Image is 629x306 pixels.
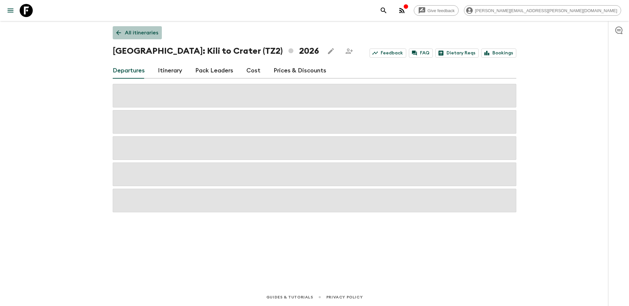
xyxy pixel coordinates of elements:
a: Cost [246,63,260,79]
a: Dietary Reqs [435,48,479,58]
h1: [GEOGRAPHIC_DATA]: Kili to Crater (TZ2) 2026 [113,45,319,58]
a: Bookings [481,48,516,58]
span: Give feedback [424,8,458,13]
a: Prices & Discounts [274,63,326,79]
a: Itinerary [158,63,182,79]
a: Guides & Tutorials [266,294,313,301]
div: [PERSON_NAME][EMAIL_ADDRESS][PERSON_NAME][DOMAIN_NAME] [464,5,621,16]
a: Privacy Policy [326,294,363,301]
a: Give feedback [414,5,459,16]
a: FAQ [409,48,433,58]
button: Edit this itinerary [324,45,337,58]
span: Share this itinerary [343,45,356,58]
span: [PERSON_NAME][EMAIL_ADDRESS][PERSON_NAME][DOMAIN_NAME] [471,8,621,13]
a: All itineraries [113,26,162,39]
button: search adventures [377,4,390,17]
p: All itineraries [125,29,158,37]
a: Pack Leaders [195,63,233,79]
a: Departures [113,63,145,79]
a: Feedback [370,48,406,58]
button: menu [4,4,17,17]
